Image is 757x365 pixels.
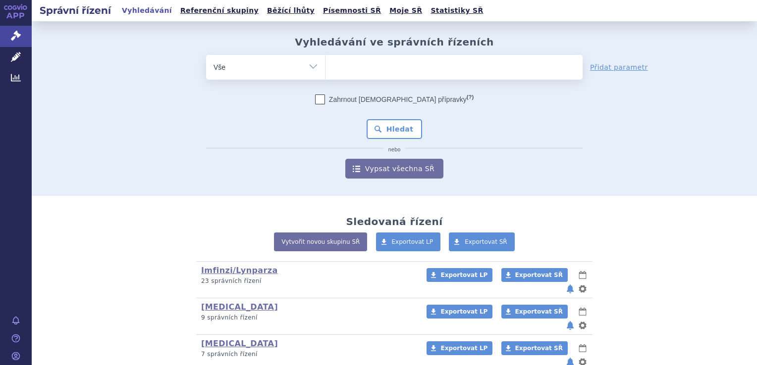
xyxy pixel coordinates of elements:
[386,4,425,17] a: Moje SŘ
[201,302,278,312] a: [MEDICAL_DATA]
[427,268,492,282] a: Exportovat LP
[392,238,433,245] span: Exportovat LP
[465,238,507,245] span: Exportovat SŘ
[32,3,119,17] h2: Správní řízení
[427,341,492,355] a: Exportovat LP
[383,147,406,153] i: nebo
[578,306,588,318] button: lhůty
[501,341,568,355] a: Exportovat SŘ
[427,305,492,319] a: Exportovat LP
[428,4,486,17] a: Statistiky SŘ
[367,119,423,139] button: Hledat
[201,277,414,285] p: 23 správních řízení
[578,319,588,331] button: nastavení
[177,4,262,17] a: Referenční skupiny
[565,283,575,295] button: notifikace
[320,4,384,17] a: Písemnosti SŘ
[201,314,414,322] p: 9 správních řízení
[515,308,563,315] span: Exportovat SŘ
[274,232,367,251] a: Vytvořit novou skupinu SŘ
[565,319,575,331] button: notifikace
[515,272,563,278] span: Exportovat SŘ
[345,159,443,179] a: Vypsat všechna SŘ
[578,342,588,354] button: lhůty
[590,62,648,72] a: Přidat parametr
[501,268,568,282] a: Exportovat SŘ
[376,232,441,251] a: Exportovat LP
[440,345,487,352] span: Exportovat LP
[201,339,278,348] a: [MEDICAL_DATA]
[315,94,474,104] label: Zahrnout [DEMOGRAPHIC_DATA] přípravky
[440,308,487,315] span: Exportovat LP
[264,4,318,17] a: Běžící lhůty
[119,4,175,17] a: Vyhledávání
[515,345,563,352] span: Exportovat SŘ
[501,305,568,319] a: Exportovat SŘ
[440,272,487,278] span: Exportovat LP
[201,266,278,275] a: Imfinzi/Lynparza
[295,36,494,48] h2: Vyhledávání ve správních řízeních
[578,283,588,295] button: nastavení
[467,94,474,100] abbr: (?)
[346,216,442,228] h2: Sledovaná řízení
[201,350,414,359] p: 7 správních řízení
[578,269,588,281] button: lhůty
[449,232,515,251] a: Exportovat SŘ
